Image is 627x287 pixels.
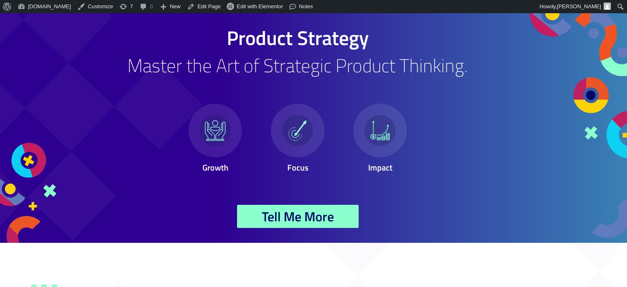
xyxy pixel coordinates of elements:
h1: Product Strategy [106,28,489,48]
span: Tell Me More [262,210,334,223]
span: Impact [368,161,392,174]
span: [PERSON_NAME] [557,3,601,9]
span: Growth [202,161,228,174]
span: Focus [287,161,308,174]
span: Edit with Elementor [237,3,283,9]
h2: Master the Art of Strategic Product Thinking. [106,56,489,75]
a: Tell Me More [237,205,359,228]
